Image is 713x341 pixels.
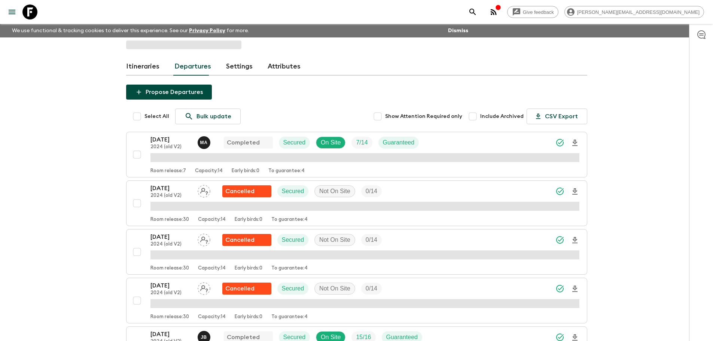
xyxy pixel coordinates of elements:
p: 2024 (old V2) [150,144,192,150]
div: Trip Fill [361,185,382,197]
svg: Download Onboarding [570,187,579,196]
p: Not On Site [319,187,350,196]
button: CSV Export [527,109,587,124]
p: Guaranteed [383,138,415,147]
div: Trip Fill [351,137,372,149]
div: Flash Pack cancellation [222,234,271,246]
svg: Synced Successfully [555,187,564,196]
p: Secured [282,187,304,196]
p: Cancelled [225,235,255,244]
p: Capacity: 14 [195,168,223,174]
p: Early birds: 0 [235,217,262,223]
p: Secured [282,284,304,293]
a: Settings [226,58,253,76]
div: [PERSON_NAME][EMAIL_ADDRESS][DOMAIN_NAME] [564,6,704,18]
span: Joe Bernini [198,333,212,339]
span: Assign pack leader [198,187,210,193]
span: Give feedback [519,9,558,15]
div: Secured [277,283,309,295]
span: Include Archived [480,113,524,120]
div: Secured [279,137,310,149]
svg: Download Onboarding [570,236,579,245]
p: Not On Site [319,235,350,244]
p: Cancelled [225,187,255,196]
div: Secured [277,185,309,197]
p: 2024 (old V2) [150,290,192,296]
p: 2024 (old V2) [150,193,192,199]
svg: Synced Successfully [555,235,564,244]
a: Give feedback [507,6,558,18]
button: Propose Departures [126,85,212,100]
p: 7 / 14 [356,138,368,147]
span: [PERSON_NAME][EMAIL_ADDRESS][DOMAIN_NAME] [573,9,704,15]
p: 0 / 14 [366,235,377,244]
button: [DATE]2024 (old V2)Michel Aranda CompletedSecuredOn SiteTrip FillGuaranteedRoom release:7Capacity... [126,132,587,177]
p: Not On Site [319,284,350,293]
div: Secured [277,234,309,246]
p: On Site [321,138,341,147]
p: Secured [283,138,306,147]
svg: Download Onboarding [570,138,579,147]
svg: Download Onboarding [570,284,579,293]
p: 2024 (old V2) [150,241,192,247]
p: [DATE] [150,330,192,339]
a: Privacy Policy [189,28,225,33]
a: Attributes [268,58,301,76]
span: Show Attention Required only [385,113,462,120]
p: Early birds: 0 [235,265,262,271]
p: 0 / 14 [366,284,377,293]
span: Michel Aranda [198,138,212,144]
p: Room release: 30 [150,265,189,271]
button: menu [4,4,19,19]
svg: Synced Successfully [555,138,564,147]
p: Early birds: 0 [232,168,259,174]
svg: Synced Successfully [555,284,564,293]
p: To guarantee: 4 [268,168,305,174]
p: Capacity: 14 [198,314,226,320]
div: Trip Fill [361,234,382,246]
button: Dismiss [446,25,470,36]
div: Not On Site [314,185,355,197]
p: Secured [282,235,304,244]
div: Flash Pack cancellation [222,283,271,295]
button: [DATE]2024 (old V2)Assign pack leaderFlash Pack cancellationSecuredNot On SiteTrip FillRoom relea... [126,278,587,323]
p: Early birds: 0 [235,314,262,320]
p: Cancelled [225,284,255,293]
div: Flash Pack cancellation [222,185,271,197]
a: Departures [174,58,211,76]
p: 0 / 14 [366,187,377,196]
p: Room release: 7 [150,168,186,174]
button: [DATE]2024 (old V2)Assign pack leaderFlash Pack cancellationSecuredNot On SiteTrip FillRoom relea... [126,229,587,275]
p: To guarantee: 4 [271,265,308,271]
p: To guarantee: 4 [271,314,308,320]
button: [DATE]2024 (old V2)Assign pack leaderFlash Pack cancellationSecuredNot On SiteTrip FillRoom relea... [126,180,587,226]
p: [DATE] [150,184,192,193]
div: Not On Site [314,234,355,246]
p: Completed [227,138,260,147]
a: Itineraries [126,58,159,76]
button: search adventures [465,4,480,19]
p: Room release: 30 [150,217,189,223]
a: Bulk update [175,109,241,124]
p: Capacity: 14 [198,265,226,271]
p: [DATE] [150,281,192,290]
div: Not On Site [314,283,355,295]
p: Capacity: 14 [198,217,226,223]
p: [DATE] [150,232,192,241]
p: Bulk update [196,112,231,121]
span: Assign pack leader [198,236,210,242]
p: [DATE] [150,135,192,144]
span: Assign pack leader [198,284,210,290]
div: On Site [316,137,345,149]
div: Trip Fill [361,283,382,295]
span: Select All [144,113,169,120]
p: To guarantee: 4 [271,217,308,223]
p: Room release: 30 [150,314,189,320]
p: We use functional & tracking cookies to deliver this experience. See our for more. [9,24,252,37]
